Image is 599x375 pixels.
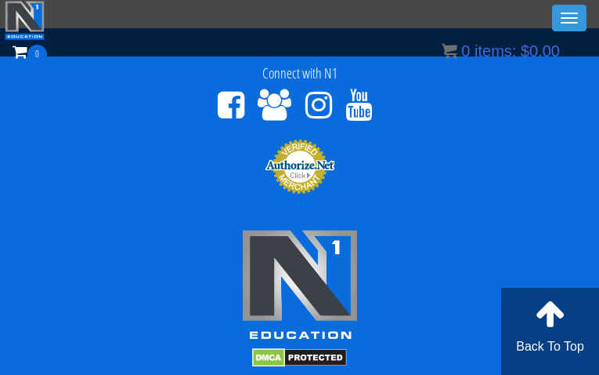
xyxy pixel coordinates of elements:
[501,337,599,356] p: Back To Top
[442,42,560,60] a: 0 items: $0.00
[5,1,45,40] img: n1-education
[241,229,359,345] img: n1-edu-logo
[252,348,347,367] img: DMCA.com Protection Status
[12,66,587,82] h4: Connect with N1
[265,138,335,195] img: Authorize.Net Merchant - Click to Verify
[442,43,457,59] img: icon11.png
[521,42,560,60] bdi: 0.00
[13,41,47,62] a: 0
[27,45,47,64] span: 0
[461,42,470,60] span: 0
[475,42,516,60] span: items:
[521,42,529,60] span: $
